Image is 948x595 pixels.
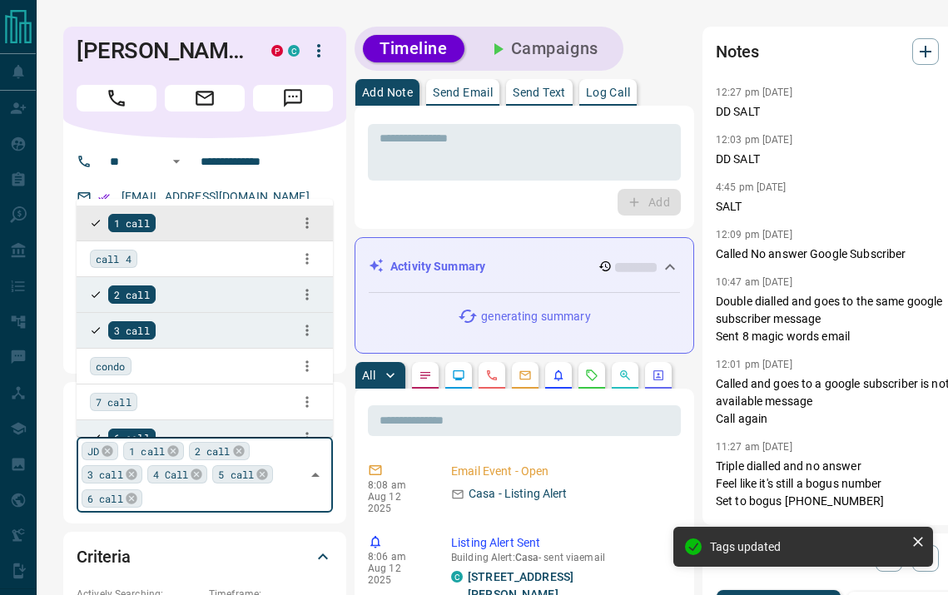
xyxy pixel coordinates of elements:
p: 8:06 am [368,551,426,563]
svg: Opportunities [618,369,632,382]
div: condos.ca [451,571,463,583]
a: [EMAIL_ADDRESS][DOMAIN_NAME] [122,190,310,203]
p: 12:01 pm [DATE] [716,359,792,370]
span: 7 call [96,394,132,410]
span: 1 call [114,215,150,231]
p: Listing Alert Sent [451,534,674,552]
span: 2 call [114,286,150,303]
p: Send Text [513,87,566,98]
div: 5 call [212,465,273,483]
span: JD [87,443,99,459]
svg: Emails [519,369,532,382]
div: property.ca [271,45,283,57]
p: Send Email [433,87,493,98]
div: JD [82,442,118,460]
div: 1 call [123,442,184,460]
button: Open [166,151,186,171]
p: Activity Summary [390,258,485,275]
p: Building Alert : - sent via email [451,552,674,563]
p: Casa - Listing Alert [469,485,568,503]
p: 8:08 am [368,479,426,491]
span: call 4 [96,250,132,267]
p: generating summary [481,308,590,325]
button: Close [304,464,327,487]
p: 10:47 am [DATE] [716,276,792,288]
div: Tags updated [710,540,905,553]
span: condo [96,358,126,374]
div: Activity Summary [369,251,680,282]
h1: [PERSON_NAME] [77,37,246,64]
svg: Calls [485,369,499,382]
h2: Notes [716,38,759,65]
p: 12:03 pm [DATE] [716,134,792,146]
svg: Notes [419,369,432,382]
span: 6 call [114,429,150,446]
svg: Requests [585,369,598,382]
span: Email [165,85,245,112]
div: 2 call [189,442,250,460]
p: Aug 12 2025 [368,491,426,514]
span: 6 call [87,490,123,507]
button: Campaigns [471,35,615,62]
span: Casa [515,552,539,563]
p: Log Call [586,87,630,98]
span: 5 call [218,466,254,483]
span: 1 call [129,443,165,459]
p: Add Note [362,87,413,98]
svg: Email Verified [98,191,110,203]
p: 11:27 am [DATE] [716,441,792,453]
p: 4:45 pm [DATE] [716,181,787,193]
span: Message [253,85,333,112]
button: Timeline [363,35,464,62]
div: 3 call [82,465,142,483]
span: 3 call [114,322,150,339]
p: 12:27 pm [DATE] [716,87,792,98]
span: 2 call [195,443,231,459]
p: Email Event - Open [451,463,674,480]
div: condos.ca [288,45,300,57]
div: 4 Call [147,465,208,483]
div: 6 call [82,489,142,508]
h2: Criteria [77,543,131,570]
svg: Agent Actions [652,369,665,382]
svg: Listing Alerts [552,369,565,382]
svg: Lead Browsing Activity [452,369,465,382]
span: Call [77,85,156,112]
p: All [362,369,375,381]
span: 4 Call [153,466,189,483]
div: Criteria [77,537,333,577]
p: 12:09 pm [DATE] [716,229,792,240]
p: Aug 12 2025 [368,563,426,586]
span: 3 call [87,466,123,483]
